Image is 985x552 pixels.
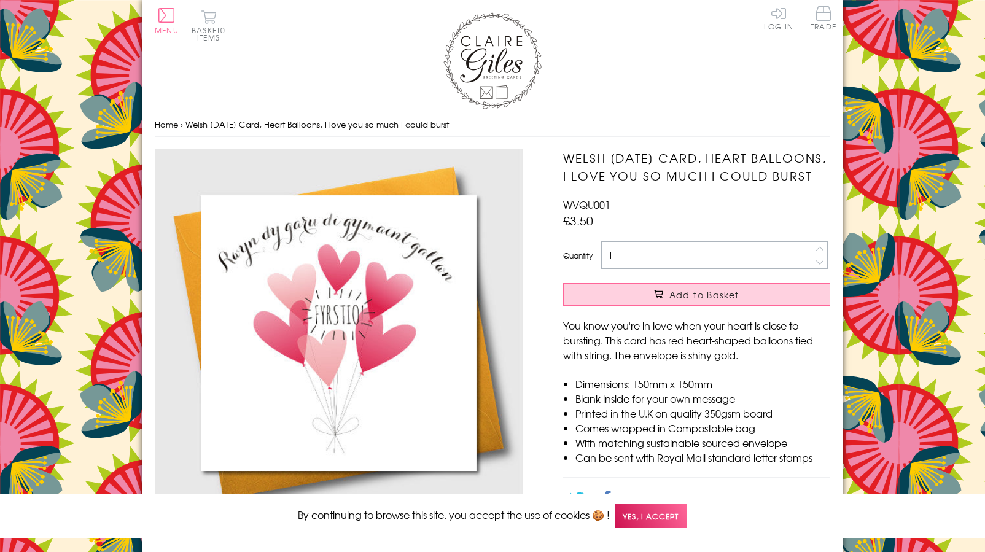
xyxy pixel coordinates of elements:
a: Log In [764,6,793,30]
span: £3.50 [563,212,593,229]
li: Printed in the U.K on quality 350gsm board [575,406,830,421]
span: Trade [811,6,836,30]
li: With matching sustainable sourced envelope [575,435,830,450]
label: Quantity [563,250,593,261]
button: Menu [155,8,179,34]
button: Add to Basket [563,283,830,306]
img: Claire Giles Greetings Cards [443,12,542,109]
button: Basket0 items [192,10,225,41]
p: You know you're in love when your heart is close to bursting. This card has red heart-shaped ball... [563,318,830,362]
li: Dimensions: 150mm x 150mm [575,376,830,391]
li: Can be sent with Royal Mail standard letter stamps [575,450,830,465]
span: Yes, I accept [615,504,687,528]
span: Add to Basket [669,289,739,301]
h1: Welsh [DATE] Card, Heart Balloons, I love you so much I could burst [563,149,830,185]
span: Welsh [DATE] Card, Heart Balloons, I love you so much I could burst [185,119,449,130]
span: › [181,119,183,130]
li: Comes wrapped in Compostable bag [575,421,830,435]
span: WVQU001 [563,197,610,212]
nav: breadcrumbs [155,112,830,138]
img: Welsh Valentine's Day Card, Heart Balloons, I love you so much I could burst [155,149,523,517]
span: Menu [155,25,179,36]
a: Trade [811,6,836,33]
span: 0 items [197,25,225,43]
a: Home [155,119,178,130]
li: Blank inside for your own message [575,391,830,406]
